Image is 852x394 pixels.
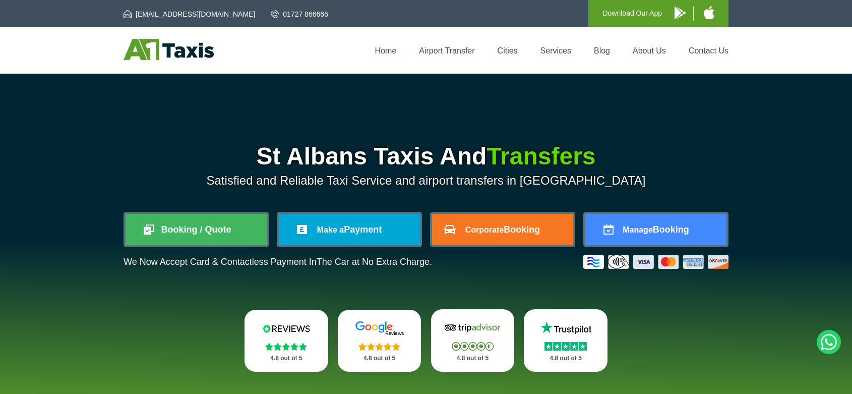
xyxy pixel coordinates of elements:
a: 01727 866666 [271,9,328,19]
a: Booking / Quote [126,214,267,245]
a: Tripadvisor Stars 4.8 out of 5 [431,309,515,372]
img: Stars [358,343,400,351]
a: Cities [498,46,518,55]
a: Trustpilot Stars 4.8 out of 5 [524,309,607,372]
p: 4.8 out of 5 [256,352,317,365]
a: Home [375,46,397,55]
img: Trustpilot [535,320,596,335]
a: Reviews.io Stars 4.8 out of 5 [245,310,328,372]
a: Services [540,46,571,55]
span: Corporate [465,226,504,234]
span: Transfers [486,143,595,170]
img: A1 Taxis St Albans LTD [124,39,214,60]
a: [EMAIL_ADDRESS][DOMAIN_NAME] [124,9,255,19]
span: The Car at No Extra Charge. [317,257,432,267]
a: About Us [633,46,666,55]
p: Satisfied and Reliable Taxi Service and airport transfers in [GEOGRAPHIC_DATA] [124,174,728,188]
p: Download Our App [602,7,662,20]
a: Contact Us [689,46,728,55]
p: We Now Accept Card & Contactless Payment In [124,257,432,267]
img: Stars [544,342,587,351]
a: ManageBooking [585,214,726,245]
a: Google Stars 4.8 out of 5 [338,310,421,372]
img: Stars [265,343,307,351]
img: A1 Taxis Android App [675,7,686,19]
p: 4.8 out of 5 [442,352,504,365]
a: Blog [594,46,610,55]
a: Airport Transfer [419,46,474,55]
h1: St Albans Taxis And [124,144,728,168]
img: Credit And Debit Cards [583,255,728,269]
img: Google [349,321,410,336]
img: Tripadvisor [442,320,503,335]
a: Make aPayment [279,214,420,245]
p: 4.8 out of 5 [349,352,410,365]
p: 4.8 out of 5 [535,352,596,365]
img: Stars [452,342,494,351]
img: Reviews.io [256,321,317,336]
a: CorporateBooking [432,214,573,245]
img: A1 Taxis iPhone App [704,6,714,19]
span: Make a [317,226,344,234]
span: Manage [623,226,653,234]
